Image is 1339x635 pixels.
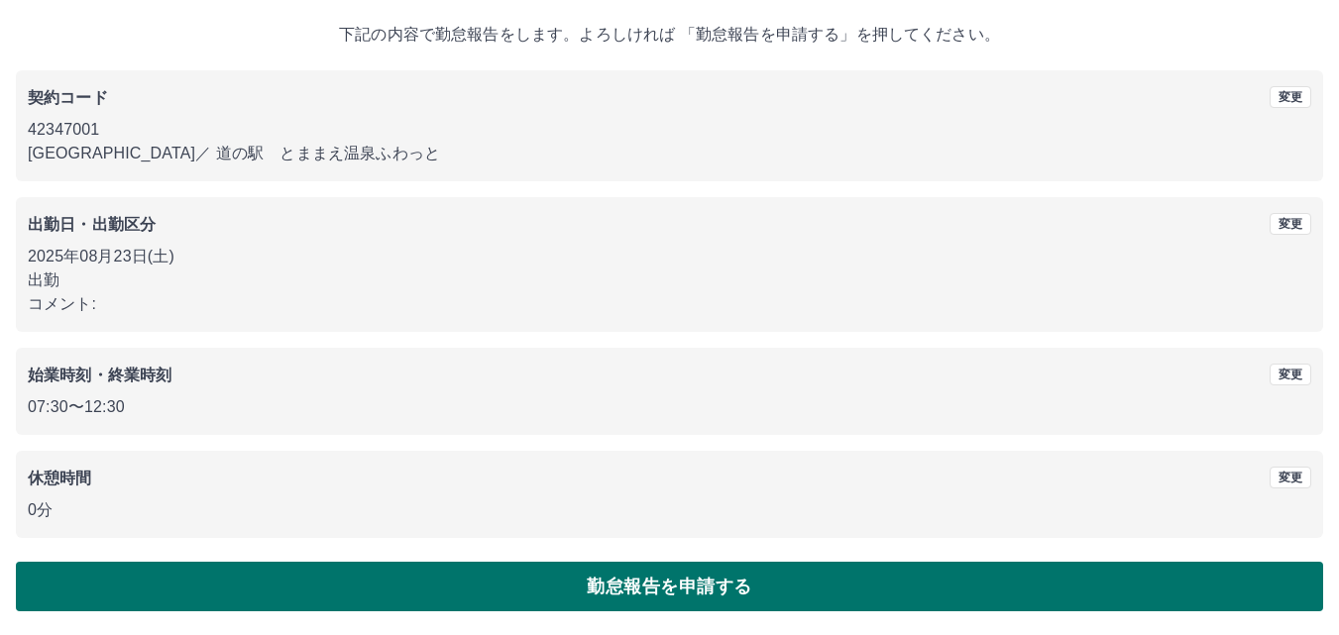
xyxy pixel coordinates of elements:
[28,216,156,233] b: 出勤日・出勤区分
[28,142,1311,165] p: [GEOGRAPHIC_DATA] ／ 道の駅 とままえ温泉ふわっと
[28,245,1311,268] p: 2025年08月23日(土)
[1270,213,1311,235] button: 変更
[28,292,1311,316] p: コメント:
[1270,467,1311,488] button: 変更
[1270,86,1311,108] button: 変更
[16,562,1323,611] button: 勤怠報告を申請する
[28,470,92,486] b: 休憩時間
[28,395,1311,419] p: 07:30 〜 12:30
[28,118,1311,142] p: 42347001
[28,367,171,383] b: 始業時刻・終業時刻
[1270,364,1311,385] button: 変更
[28,498,1311,522] p: 0分
[28,89,108,106] b: 契約コード
[28,268,1311,292] p: 出勤
[16,23,1323,47] p: 下記の内容で勤怠報告をします。よろしければ 「勤怠報告を申請する」を押してください。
